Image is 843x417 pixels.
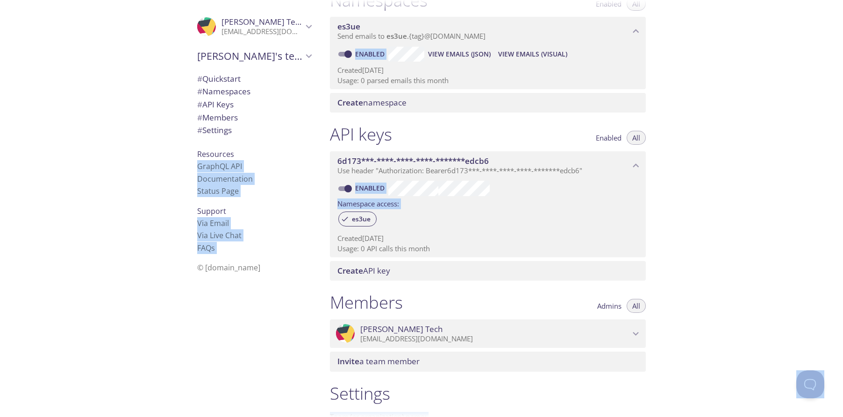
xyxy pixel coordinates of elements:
[197,161,242,171] a: GraphQL API
[330,261,646,281] div: Create API Key
[190,85,319,98] div: Namespaces
[360,324,443,334] span: [PERSON_NAME] Tech
[197,262,260,273] span: © [DOMAIN_NAME]
[346,215,376,223] span: es3ue
[197,149,234,159] span: Resources
[354,49,388,58] a: Enabled
[197,174,253,184] a: Documentation
[337,21,360,32] span: es3ue
[190,111,319,124] div: Members
[386,31,407,41] span: es3ue
[360,334,630,344] p: [EMAIL_ADDRESS][DOMAIN_NAME]
[197,186,239,196] a: Status Page
[337,65,638,75] p: Created [DATE]
[330,292,403,313] h1: Members
[330,124,392,145] h1: API keys
[197,206,226,216] span: Support
[330,93,646,113] div: Create namespace
[330,319,646,348] div: Hassan Tech
[190,124,319,137] div: Team Settings
[197,125,202,135] span: #
[337,31,486,41] span: Send emails to . {tag} @[DOMAIN_NAME]
[330,352,646,371] div: Invite a team member
[627,299,646,313] button: All
[796,370,824,398] iframe: Help Scout Beacon - Open
[190,11,319,42] div: Hassan Tech
[197,49,303,63] span: [PERSON_NAME]'s team
[221,16,304,27] span: [PERSON_NAME] Tech
[494,47,571,62] button: View Emails (Visual)
[330,383,646,404] h1: Settings
[337,265,363,276] span: Create
[354,184,388,192] a: Enabled
[338,212,377,226] div: es3ue
[330,17,646,46] div: es3ue namespace
[337,244,638,254] p: Usage: 0 API calls this month
[627,131,646,145] button: All
[197,112,238,123] span: Members
[337,233,638,243] p: Created [DATE]
[190,98,319,111] div: API Keys
[197,73,241,84] span: Quickstart
[337,265,390,276] span: API key
[590,131,627,145] button: Enabled
[197,86,202,97] span: #
[337,76,638,85] p: Usage: 0 parsed emails this month
[197,230,242,240] a: Via Live Chat
[337,356,359,367] span: Invite
[197,243,215,253] a: FAQ
[337,356,420,367] span: a team member
[197,86,250,97] span: Namespaces
[498,49,567,60] span: View Emails (Visual)
[592,299,627,313] button: Admins
[197,125,232,135] span: Settings
[190,44,319,68] div: Hassan's team
[221,27,303,36] p: [EMAIL_ADDRESS][DOMAIN_NAME]
[197,99,234,110] span: API Keys
[424,47,494,62] button: View Emails (JSON)
[190,72,319,85] div: Quickstart
[197,218,229,228] a: Via Email
[211,243,215,253] span: s
[428,49,491,60] span: View Emails (JSON)
[197,73,202,84] span: #
[197,99,202,110] span: #
[337,97,407,108] span: namespace
[337,196,399,210] label: Namespace access:
[197,112,202,123] span: #
[337,97,363,108] span: Create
